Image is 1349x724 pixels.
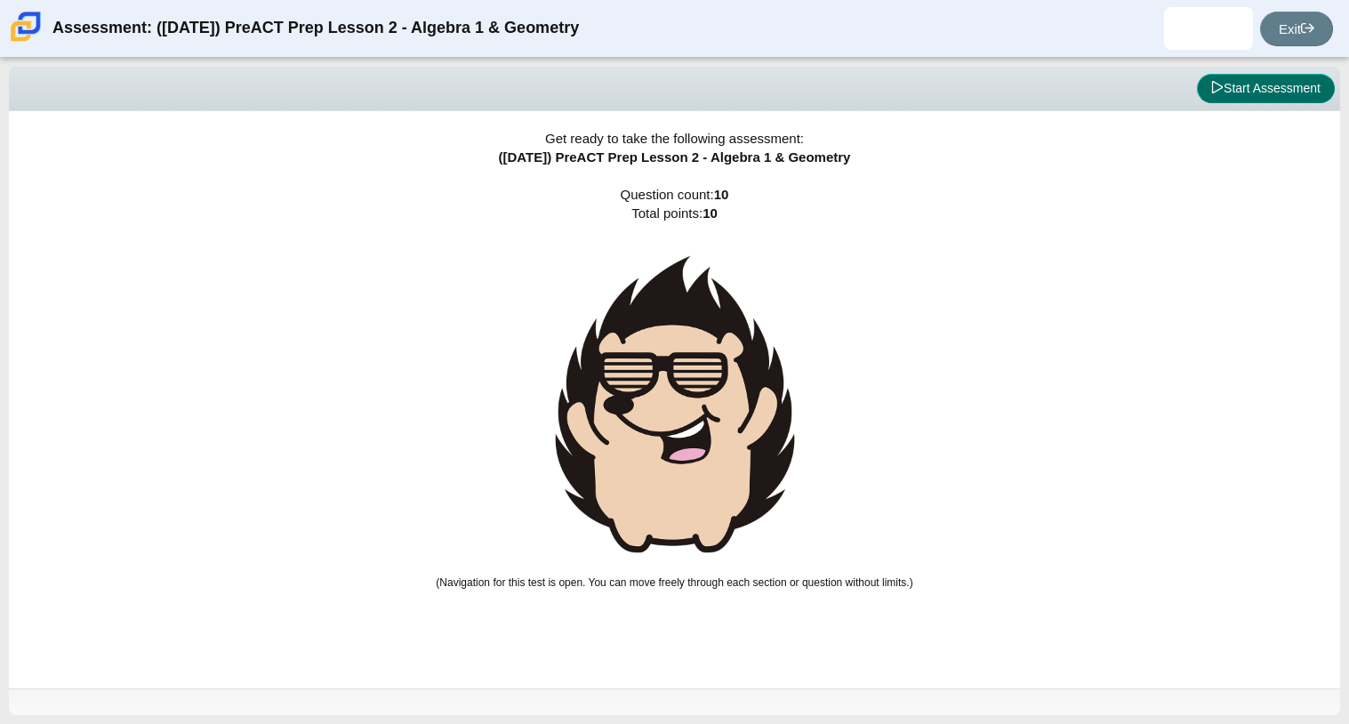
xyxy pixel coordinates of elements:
[7,33,44,48] a: Carmen School of Science & Technology
[703,205,718,221] b: 10
[436,576,912,589] small: (Navigation for this test is open. You can move freely through each section or question without l...
[52,7,579,50] div: Assessment: ([DATE]) PreACT Prep Lesson 2 - Algebra 1 & Geometry
[436,187,912,589] span: Question count: Total points:
[7,8,44,45] img: Carmen School of Science & Technology
[714,187,729,202] b: 10
[1194,14,1223,43] img: tyjianna.sheppard.GtdYh7
[542,241,808,567] img: hedgehog-stunna-shades.png
[499,149,851,165] span: ([DATE]) PreACT Prep Lesson 2 - Algebra 1 & Geometry
[545,131,804,146] span: Get ready to take the following assessment:
[1197,74,1335,104] button: Start Assessment
[1260,12,1333,46] a: Exit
